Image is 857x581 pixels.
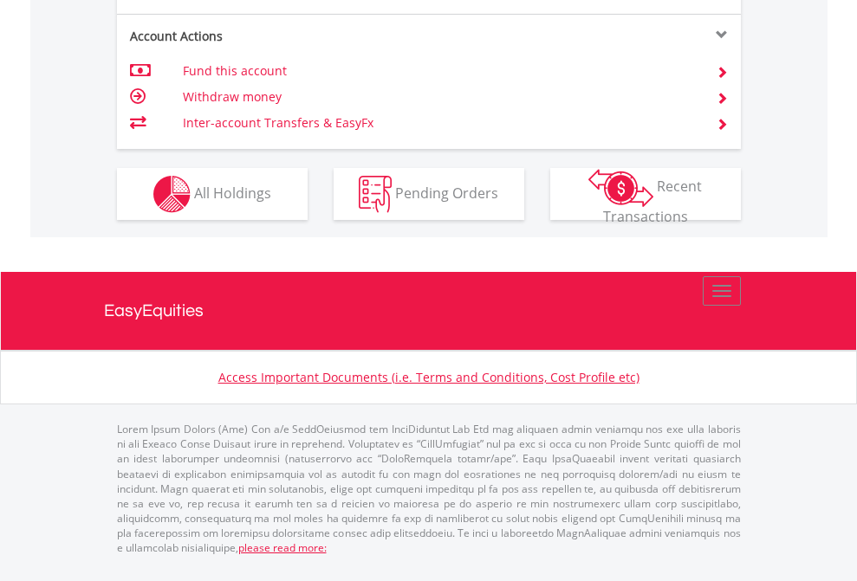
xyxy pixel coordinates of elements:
[117,168,308,220] button: All Holdings
[588,169,653,207] img: transactions-zar-wht.png
[117,422,741,555] p: Lorem Ipsum Dolors (Ame) Con a/e SeddOeiusmod tem InciDiduntut Lab Etd mag aliquaen admin veniamq...
[117,28,429,45] div: Account Actions
[359,176,392,213] img: pending_instructions-wht.png
[218,369,640,385] a: Access Important Documents (i.e. Terms and Conditions, Cost Profile etc)
[183,84,695,110] td: Withdraw money
[153,176,191,213] img: holdings-wht.png
[550,168,741,220] button: Recent Transactions
[395,183,498,202] span: Pending Orders
[183,58,695,84] td: Fund this account
[183,110,695,136] td: Inter-account Transfers & EasyFx
[334,168,524,220] button: Pending Orders
[238,540,327,555] a: please read more:
[104,272,754,350] a: EasyEquities
[194,183,271,202] span: All Holdings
